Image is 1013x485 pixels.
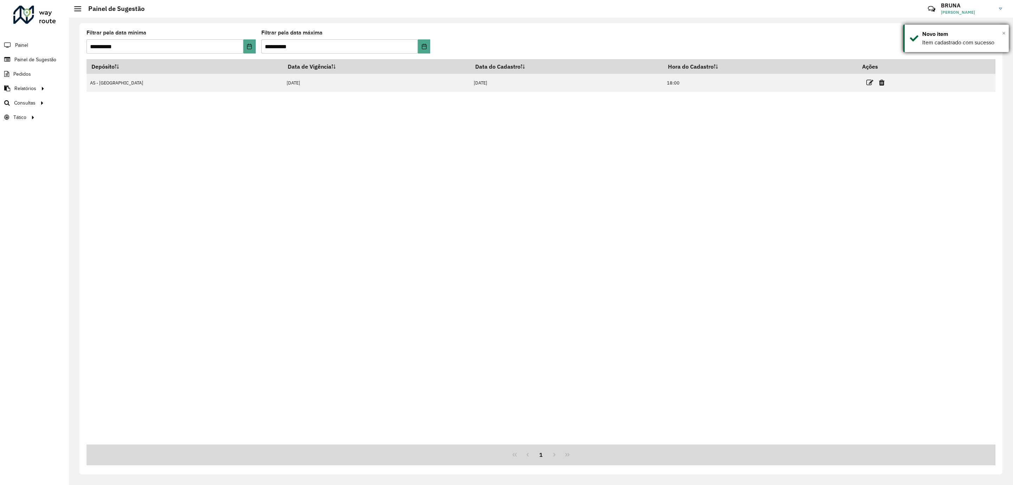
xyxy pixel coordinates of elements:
button: Choose Date [243,39,256,53]
a: Excluir [879,78,885,87]
th: Data do Cadastro [470,59,663,74]
span: Tático [13,114,26,121]
span: Painel [15,42,28,49]
label: Filtrar pela data máxima [261,29,323,37]
div: Novo item [922,30,1004,38]
h3: BRUNA [941,2,994,9]
a: Editar [866,78,873,87]
span: × [1002,29,1006,37]
button: Close [1002,28,1006,38]
a: Contato Rápido [924,1,939,17]
td: [DATE] [283,74,470,92]
th: Data de Vigência [283,59,470,74]
span: Consultas [14,99,36,107]
th: Ações [857,59,899,74]
th: Hora do Cadastro [663,59,858,74]
button: 1 [534,448,548,461]
button: Choose Date [418,39,430,53]
span: Pedidos [13,70,31,78]
th: Depósito [87,59,283,74]
span: [PERSON_NAME] [941,9,994,15]
td: [DATE] [470,74,663,92]
td: 18:00 [663,74,858,92]
label: Filtrar pela data mínima [87,29,146,37]
span: Painel de Sugestão [14,56,56,63]
span: Relatórios [14,85,36,92]
td: AS - [GEOGRAPHIC_DATA] [87,74,283,92]
div: Item cadastrado com sucesso [922,38,1004,47]
h2: Painel de Sugestão [81,5,145,13]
